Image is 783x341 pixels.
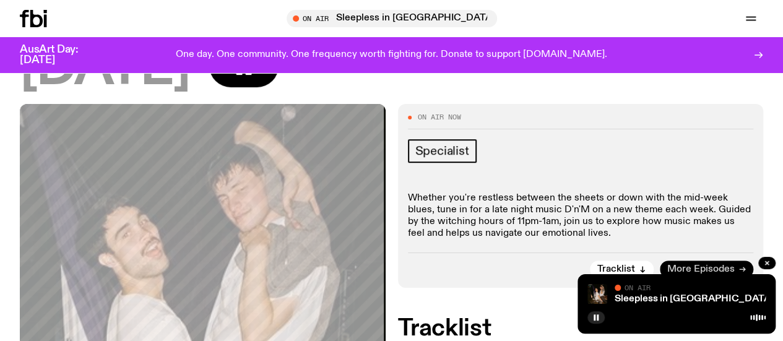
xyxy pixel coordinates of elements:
p: One day. One community. One frequency worth fighting for. Donate to support [DOMAIN_NAME]. [176,50,607,61]
span: More Episodes [667,265,735,274]
span: On Air [625,283,651,291]
a: Sleepless in [GEOGRAPHIC_DATA] [615,294,774,304]
a: Specialist [408,139,477,163]
span: Specialist [415,144,469,158]
a: More Episodes [660,261,753,278]
h3: AusArt Day: [DATE] [20,45,99,66]
img: Marcus Whale is on the left, bent to his knees and arching back with a gleeful look his face He i... [587,284,607,304]
h2: Tracklist [398,317,764,340]
span: [DATE] [20,44,189,94]
span: On Air Now [418,114,461,121]
p: Whether you're restless between the sheets or down with the mid-week blues, tune in for a late ni... [408,192,754,240]
button: Tracklist [590,261,654,278]
button: On AirSleepless in [GEOGRAPHIC_DATA] [287,10,497,27]
span: Tracklist [597,265,635,274]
